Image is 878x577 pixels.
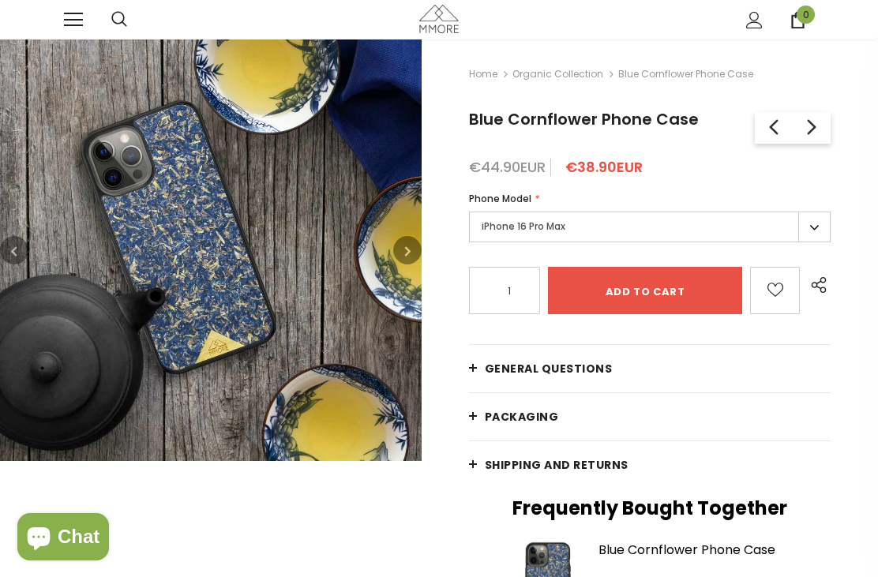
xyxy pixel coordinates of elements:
[469,441,831,489] a: Shipping and returns
[485,457,628,473] span: Shipping and returns
[485,361,613,377] span: General Questions
[419,5,459,32] img: MMORE Cases
[618,65,753,84] span: Blue Cornflower Phone Case
[469,496,831,520] h2: Frequently Bought Together
[469,192,531,205] span: Phone Model
[469,65,497,84] a: Home
[13,513,114,564] inbox-online-store-chat: Shopify online store chat
[565,157,643,177] span: €38.90EUR
[790,12,806,28] a: 0
[797,6,815,24] span: 0
[469,393,831,440] a: PACKAGING
[512,67,603,81] a: Organic Collection
[469,345,831,392] a: General Questions
[469,108,699,130] span: Blue Cornflower Phone Case
[469,157,546,177] span: €44.90EUR
[598,543,831,571] a: Blue Cornflower Phone Case
[469,212,831,242] label: iPhone 16 Pro Max
[485,409,559,425] span: PACKAGING
[548,267,743,314] input: Add to cart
